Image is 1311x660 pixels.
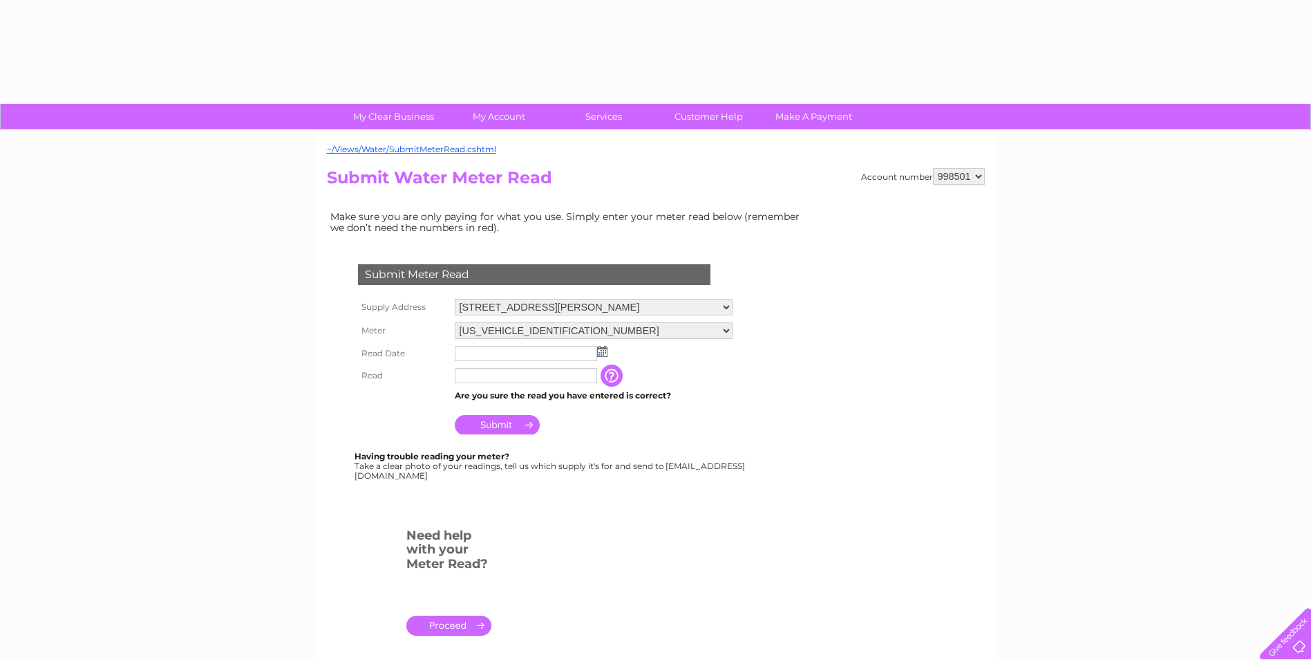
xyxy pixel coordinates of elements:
[406,616,491,636] a: .
[451,387,736,405] td: Are you sure the read you have entered is correct?
[601,365,625,387] input: Information
[597,346,607,357] img: ...
[327,144,496,154] a: ~/Views/Water/SubmitMeterRead.cshtml
[355,319,451,342] th: Meter
[861,168,985,185] div: Account number
[358,264,710,285] div: Submit Meter Read
[757,104,871,129] a: Make A Payment
[355,342,451,365] th: Read Date
[355,365,451,387] th: Read
[355,452,747,480] div: Take a clear photo of your readings, tell us which supply it's for and send to [EMAIL_ADDRESS][DO...
[355,295,451,319] th: Supply Address
[547,104,661,129] a: Services
[337,104,451,129] a: My Clear Business
[355,451,509,461] b: Having trouble reading your meter?
[406,526,491,578] h3: Need help with your Meter Read?
[327,208,811,237] td: Make sure you are only paying for what you use. Simply enter your meter read below (remember we d...
[455,415,540,434] input: Submit
[442,104,556,129] a: My Account
[652,104,766,129] a: Customer Help
[327,168,985,194] h2: Submit Water Meter Read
